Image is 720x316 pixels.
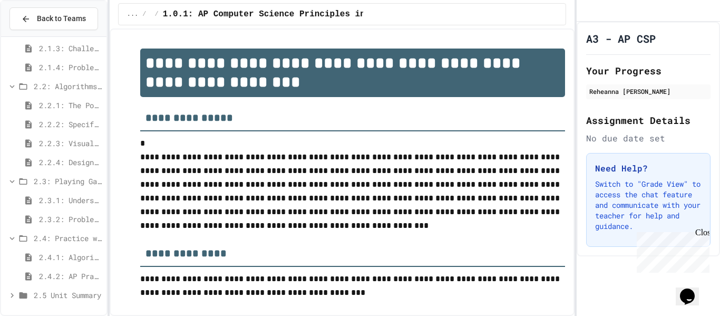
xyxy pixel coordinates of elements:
[37,13,86,24] span: Back to Teams
[39,252,102,263] span: 2.4.1: Algorithm Practice Exercises
[676,274,709,305] iframe: chat widget
[39,100,102,111] span: 2.2.1: The Power of Algorithms
[155,10,159,18] span: /
[39,214,102,225] span: 2.3.2: Problem Solving Reflection
[595,162,702,175] h3: Need Help?
[589,87,707,96] div: Reheanna [PERSON_NAME]
[586,132,711,145] div: No due date set
[127,10,139,18] span: ...
[39,43,102,54] span: 2.1.3: Challenge Problem - The Bridge
[39,138,102,149] span: 2.2.3: Visualizing Logic with Flowcharts
[586,31,656,46] h1: A3 - AP CSP
[34,81,102,92] span: 2.2: Algorithms - from Pseudocode to Flowcharts
[142,10,146,18] span: /
[39,157,102,168] span: 2.2.4: Designing Flowcharts
[586,63,711,78] h2: Your Progress
[39,62,102,73] span: 2.1.4: Problem Solving Practice
[34,176,102,187] span: 2.3: Playing Games
[34,233,102,244] span: 2.4: Practice with Algorithms
[595,179,702,232] p: Switch to "Grade View" to access the chat feature and communicate with your teacher for help and ...
[39,119,102,130] span: 2.2.2: Specifying Ideas with Pseudocode
[9,7,98,30] button: Back to Teams
[39,271,102,282] span: 2.4.2: AP Practice Questions
[633,228,709,273] iframe: chat widget
[34,290,102,301] span: 2.5 Unit Summary
[163,8,482,21] span: 1.0.1: AP Computer Science Principles in Python Course Syllabus
[39,195,102,206] span: 2.3.1: Understanding Games with Flowcharts
[586,113,711,128] h2: Assignment Details
[4,4,73,67] div: Chat with us now!Close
